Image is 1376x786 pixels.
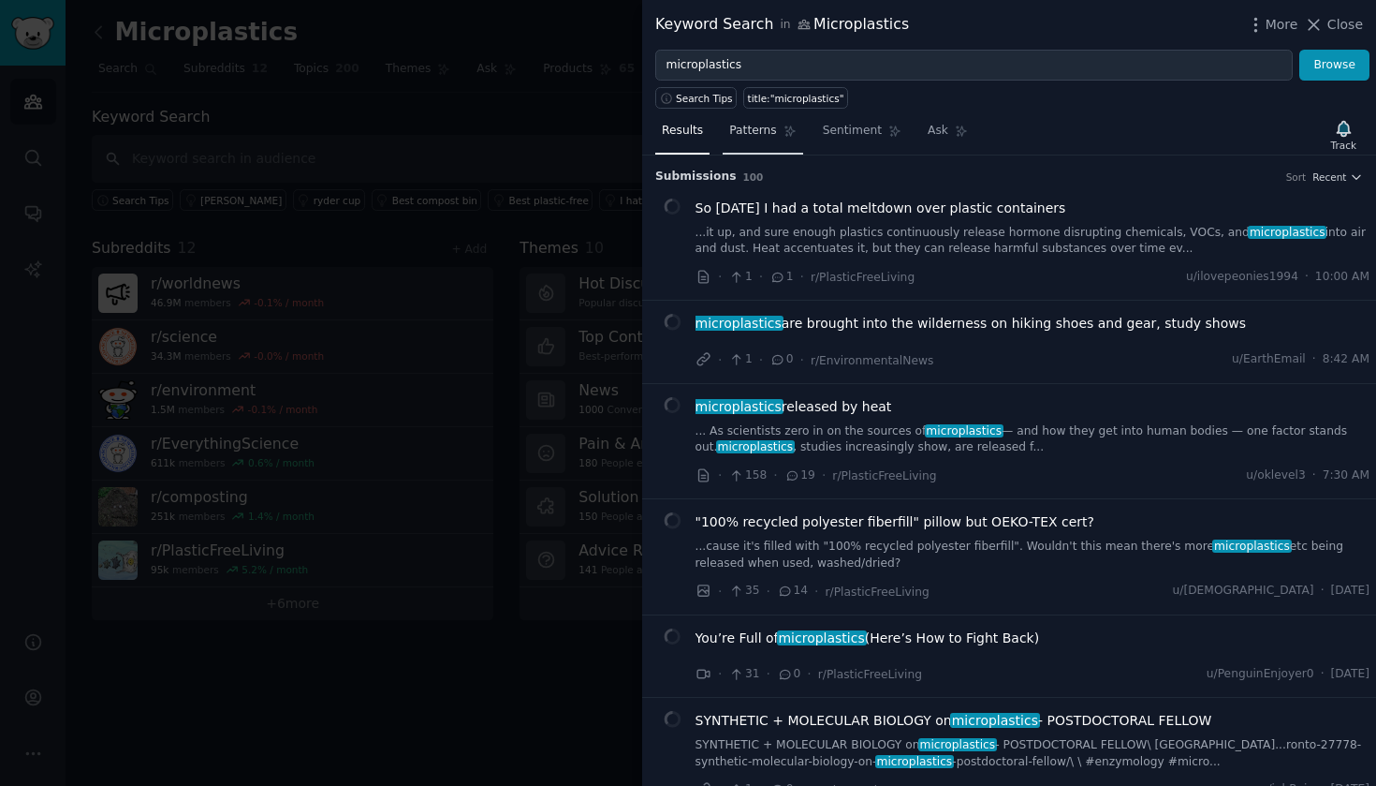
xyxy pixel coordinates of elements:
[1299,50,1369,82] button: Browse
[695,711,1212,731] span: SYNTHETIC + MOLECULAR BIOLOGY on - POSTDOCTORAL FELLOW
[1321,666,1325,683] span: ·
[662,123,703,140] span: Results
[718,466,722,485] span: ·
[695,397,892,417] a: microplasticsreleased by heat
[695,629,1040,648] span: You’re Full of (Here’s How to Fight Back)
[1172,583,1313,600] span: u/[DEMOGRAPHIC_DATA]
[728,351,752,368] span: 1
[1207,666,1314,683] span: u/PenguinEnjoyer0
[728,583,759,600] span: 35
[695,512,1095,532] a: "100% recycled polyester fiberfill" pillow but OEKO-TEX cert?
[695,397,892,417] span: released by heat
[1232,351,1306,368] span: u/EarthEmail
[1312,171,1363,184] button: Recent
[694,399,783,414] span: microplastics
[655,169,737,185] span: Submission s
[1323,467,1369,484] span: 7:30 AM
[1248,226,1326,239] span: microplastics
[718,350,722,370] span: ·
[1331,666,1369,683] span: [DATE]
[1212,540,1291,553] span: microplastics
[728,269,752,286] span: 1
[1331,583,1369,600] span: [DATE]
[759,350,763,370] span: ·
[695,423,1370,456] a: ... As scientists zero in on the sources ofmicroplastics— and how they get into human bodies — on...
[832,469,936,482] span: r/PlasticFreeLiving
[1312,351,1316,368] span: ·
[743,87,848,109] a: title:"microplastics"
[759,267,763,287] span: ·
[718,582,722,601] span: ·
[1315,269,1369,286] span: 10:00 AM
[695,225,1370,258] a: ...it up, and sure enough plastics continuously release hormone disrupting chemicals, VOCs, andmi...
[925,424,1003,437] span: microplastics
[723,116,802,155] a: Patterns
[695,314,1247,334] a: microplasticsare brought into the wilderness on hiking shoes and gear, study shows
[875,755,954,768] span: microplastics
[777,630,867,645] span: microplastics
[695,737,1370,770] a: SYNTHETIC + MOLECULAR BIOLOGY onmicroplastics- POSTDOCTORAL FELLOW\ [GEOGRAPHIC_DATA]...ronto-277...
[1325,115,1363,155] button: Track
[728,666,759,683] span: 31
[655,50,1293,82] input: Try a keyword related to your business
[1266,15,1298,35] span: More
[800,350,804,370] span: ·
[1321,583,1325,600] span: ·
[921,116,974,155] a: Ask
[716,440,795,453] span: microplastics
[1246,15,1298,35] button: More
[826,586,930,599] span: r/PlasticFreeLiving
[1305,269,1309,286] span: ·
[695,539,1370,571] a: ...cause it's filled with "100% recycled polyester fiberfill". Wouldn't this mean there's moremic...
[695,711,1212,731] a: SYNTHETIC + MOLECULAR BIOLOGY onmicroplastics- POSTDOCTORAL FELLOW
[1331,139,1356,152] div: Track
[769,351,793,368] span: 0
[777,666,800,683] span: 0
[777,583,808,600] span: 14
[748,92,844,105] div: title:"microplastics"
[655,87,737,109] button: Search Tips
[655,116,710,155] a: Results
[814,582,818,601] span: ·
[729,123,776,140] span: Patterns
[718,267,722,287] span: ·
[676,92,733,105] span: Search Tips
[695,199,1066,218] a: So [DATE] I had a total meltdown over plastic containers
[718,664,722,684] span: ·
[811,354,933,367] span: r/EnvironmentalNews
[816,116,908,155] a: Sentiment
[800,267,804,287] span: ·
[1186,269,1298,286] span: u/ilovepeonies1994
[694,316,783,331] span: microplastics
[1312,171,1346,184] span: Recent
[728,467,767,484] span: 158
[695,629,1040,648] a: You’re Full ofmicroplastics(Here’s How to Fight Back)
[818,668,922,681] span: r/PlasticFreeLiving
[822,466,826,485] span: ·
[928,123,948,140] span: Ask
[823,123,882,140] span: Sentiment
[767,664,770,684] span: ·
[918,738,997,751] span: microplastics
[1246,467,1305,484] span: u/oklevel3
[950,713,1040,728] span: microplastics
[769,269,793,286] span: 1
[1304,15,1363,35] button: Close
[1312,467,1316,484] span: ·
[1327,15,1363,35] span: Close
[773,466,777,485] span: ·
[780,17,790,34] span: in
[811,271,915,284] span: r/PlasticFreeLiving
[695,314,1247,334] span: are brought into the wilderness on hiking shoes and gear, study shows
[784,467,815,484] span: 19
[1286,171,1307,184] div: Sort
[807,664,811,684] span: ·
[743,171,764,183] span: 100
[767,582,770,601] span: ·
[1323,351,1369,368] span: 8:42 AM
[655,13,909,37] div: Keyword Search Microplastics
